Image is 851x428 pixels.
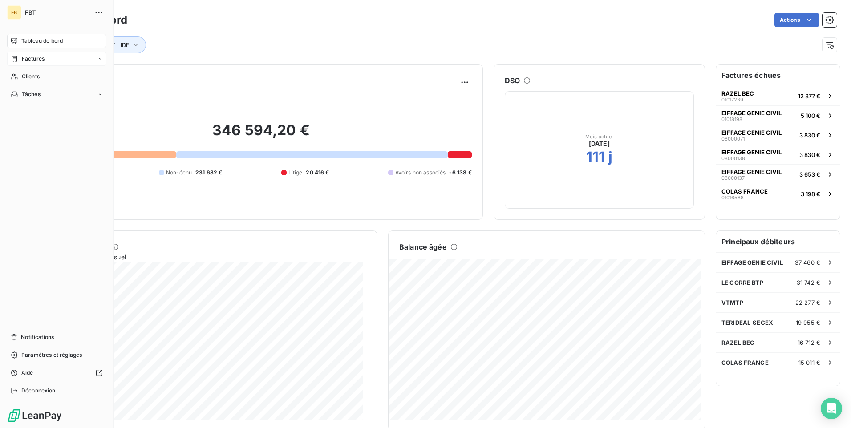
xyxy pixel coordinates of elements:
button: EIFFAGE GENIE CIVIL080001373 653 € [716,164,840,184]
span: 3 830 € [799,132,820,139]
span: 5 100 € [801,112,820,119]
span: RAZEL BEC [721,90,754,97]
button: EIFFAGE GENIE CIVIL010181985 100 € [716,105,840,125]
h6: Principaux débiteurs [716,231,840,252]
span: EIFFAGE GENIE CIVIL [721,259,783,266]
h6: Factures échues [716,65,840,86]
div: Open Intercom Messenger [821,398,842,419]
span: 3 198 € [801,190,820,198]
a: Aide [7,366,106,380]
span: Déconnexion [21,387,56,395]
button: Actions [774,13,819,27]
h2: 111 [586,148,605,166]
h2: 346 594,20 € [50,121,472,148]
span: 15 011 € [798,359,820,366]
h6: Balance âgée [399,242,447,252]
span: 08000137 [721,175,745,181]
span: EIFFAGE GENIE CIVIL [721,168,782,175]
span: RAZEL BEC [721,339,754,346]
span: 37 460 € [795,259,820,266]
span: 01016588 [721,195,744,200]
div: FB [7,5,21,20]
span: 22 277 € [795,299,820,306]
span: TERIDEAL-SEGEX [721,319,773,326]
span: Mois actuel [585,134,613,139]
span: EIFFAGE GENIE CIVIL [721,149,782,156]
h2: j [608,148,612,166]
span: 01018198 [721,117,742,122]
span: 01017239 [721,97,743,102]
span: Clients [22,73,40,81]
span: VTMTP [721,299,743,306]
img: Logo LeanPay [7,408,62,423]
span: 12 377 € [798,93,820,100]
span: 19 955 € [796,319,820,326]
span: -6 138 € [449,169,471,177]
span: COLAS FRANCE [721,188,768,195]
span: EIFFAGE GENIE CIVIL [721,129,782,136]
span: LE CORRE BTP [721,279,763,286]
button: COLAS FRANCE010165883 198 € [716,184,840,203]
button: RAZEL BEC0101723912 377 € [716,86,840,105]
span: EIFFAGE GENIE CIVIL [721,109,782,117]
span: 3 830 € [799,151,820,158]
button: EIFFAGE GENIE CIVIL080001383 830 € [716,145,840,164]
button: DEPOT : IDF [83,36,146,53]
span: 08000138 [721,156,745,161]
h6: DSO [505,75,520,86]
span: Notifications [21,333,54,341]
span: 08000071 [721,136,745,141]
span: COLAS FRANCE [721,359,769,366]
span: 3 653 € [799,171,820,178]
button: EIFFAGE GENIE CIVIL080000713 830 € [716,125,840,145]
span: 20 416 € [306,169,329,177]
span: Tâches [22,90,41,98]
span: Aide [21,369,33,377]
span: 31 742 € [797,279,820,286]
span: Chiffre d'affaires mensuel [50,252,363,262]
span: FBT [25,9,89,16]
span: Paramètres et réglages [21,351,82,359]
span: [DATE] [589,139,610,148]
span: 231 682 € [195,169,222,177]
span: Litige [288,169,303,177]
span: Avoirs non associés [395,169,446,177]
span: 16 712 € [798,339,820,346]
span: Tableau de bord [21,37,63,45]
span: Non-échu [166,169,192,177]
span: Factures [22,55,45,63]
